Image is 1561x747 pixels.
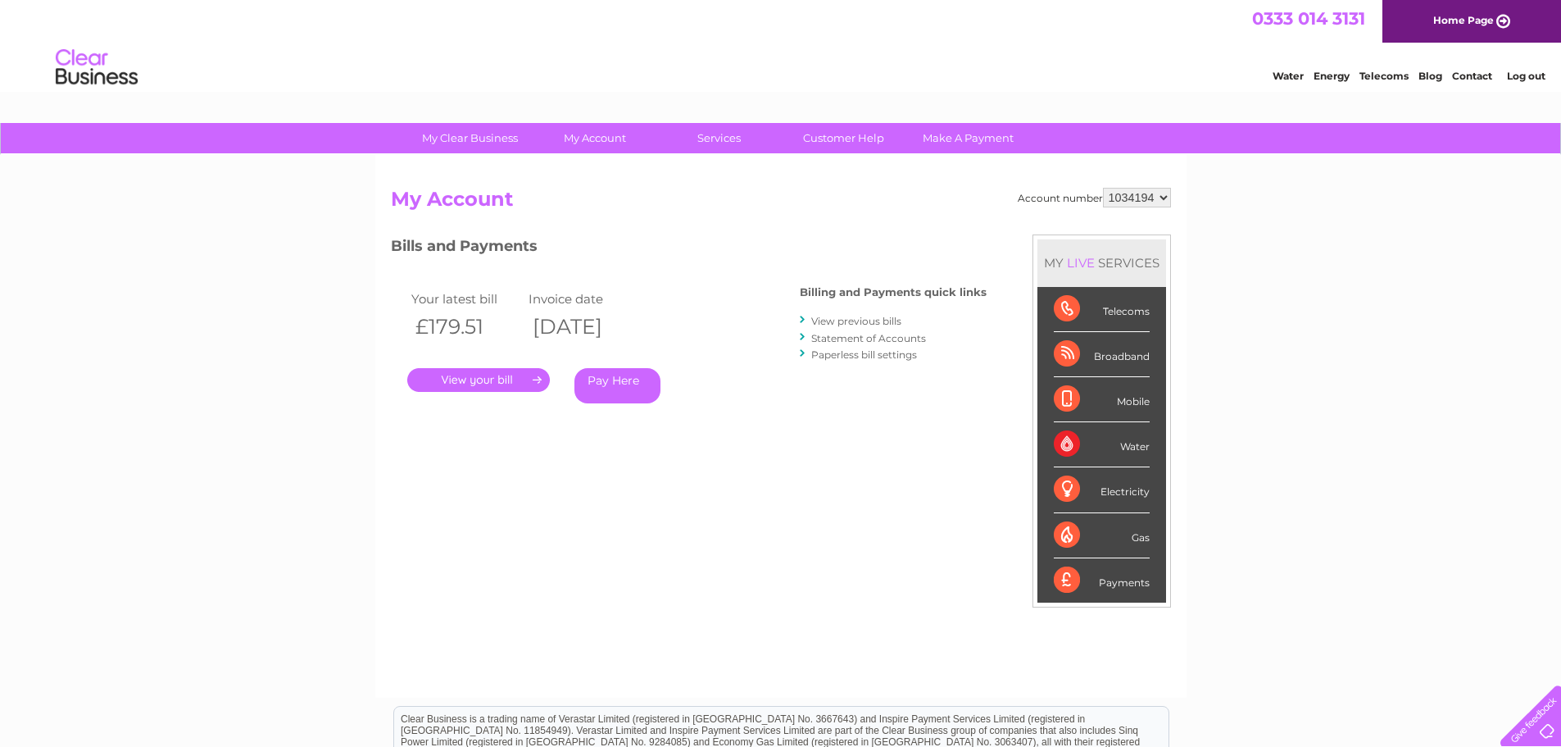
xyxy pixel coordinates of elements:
[811,332,926,344] a: Statement of Accounts
[1054,377,1150,422] div: Mobile
[407,368,550,392] a: .
[524,310,642,344] th: [DATE]
[527,123,662,153] a: My Account
[1252,8,1365,29] a: 0333 014 3131
[391,235,987,263] h3: Bills and Payments
[524,288,642,310] td: Invoice date
[1359,70,1409,82] a: Telecoms
[1064,255,1098,271] div: LIVE
[651,123,787,153] a: Services
[407,288,525,310] td: Your latest bill
[55,43,138,93] img: logo.png
[811,315,901,327] a: View previous bills
[811,348,917,361] a: Paperless bill settings
[1054,287,1150,332] div: Telecoms
[1507,70,1545,82] a: Log out
[1054,467,1150,512] div: Electricity
[776,123,911,153] a: Customer Help
[394,9,1168,80] div: Clear Business is a trading name of Verastar Limited (registered in [GEOGRAPHIC_DATA] No. 3667643...
[407,310,525,344] th: £179.51
[1018,188,1171,207] div: Account number
[391,188,1171,219] h2: My Account
[1273,70,1304,82] a: Water
[1037,239,1166,286] div: MY SERVICES
[1054,558,1150,603] div: Payments
[574,368,660,403] a: Pay Here
[1054,513,1150,558] div: Gas
[1314,70,1350,82] a: Energy
[901,123,1036,153] a: Make A Payment
[402,123,538,153] a: My Clear Business
[1054,332,1150,377] div: Broadband
[1452,70,1492,82] a: Contact
[800,286,987,298] h4: Billing and Payments quick links
[1418,70,1442,82] a: Blog
[1054,422,1150,467] div: Water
